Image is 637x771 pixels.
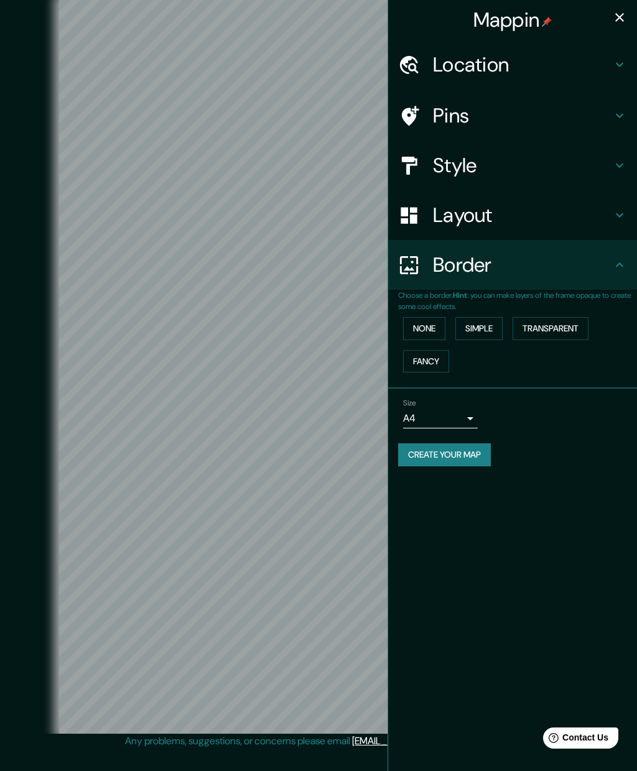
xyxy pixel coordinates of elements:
[403,398,416,409] label: Size
[433,203,612,228] h4: Layout
[403,317,445,340] button: None
[125,734,508,749] p: Any problems, suggestions, or concerns please email .
[388,91,637,141] div: Pins
[398,290,637,312] p: Choose a border. : you can make layers of the frame opaque to create some cool effects.
[433,52,612,77] h4: Location
[403,350,449,373] button: Fancy
[388,190,637,240] div: Layout
[433,153,612,178] h4: Style
[526,723,623,757] iframe: Help widget launcher
[388,141,637,190] div: Style
[388,240,637,290] div: Border
[453,290,467,300] b: Hint
[433,103,612,128] h4: Pins
[403,409,478,428] div: A4
[388,40,637,90] div: Location
[433,252,612,277] h4: Border
[473,7,552,32] h4: Mappin
[455,317,503,340] button: Simple
[513,317,588,340] button: Transparent
[398,443,491,466] button: Create your map
[352,734,506,747] a: [EMAIL_ADDRESS][DOMAIN_NAME]
[542,17,552,27] img: pin-icon.png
